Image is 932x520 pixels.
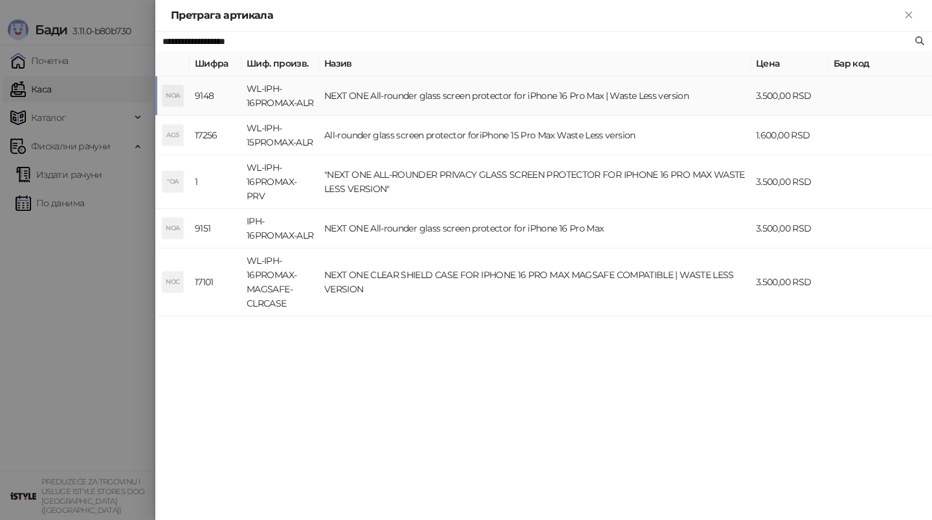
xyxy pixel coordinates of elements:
[190,155,241,209] td: 1
[319,76,751,116] td: NEXT ONE All-rounder glass screen protector for iPhone 16 Pro Max | Waste Less version
[162,171,183,192] div: "OA
[241,51,319,76] th: Шиф. произв.
[171,8,901,23] div: Претрага артикала
[751,116,828,155] td: 1.600,00 RSD
[162,218,183,239] div: NOA
[190,116,241,155] td: 17256
[319,116,751,155] td: All-rounder glass screen protector foriPhone 15 Pro Max Waste Less version
[319,155,751,209] td: "NEXT ONE ALL-ROUNDER PRIVACY GLASS SCREEN PROTECTOR FOR IPHONE 16 PRO MAX WASTE LESS VERSION"
[751,248,828,316] td: 3.500,00 RSD
[162,85,183,106] div: NOA
[190,248,241,316] td: 17101
[751,76,828,116] td: 3.500,00 RSD
[190,51,241,76] th: Шифра
[751,209,828,248] td: 3.500,00 RSD
[751,51,828,76] th: Цена
[319,209,751,248] td: NEXT ONE All-rounder glass screen protector for iPhone 16 Pro Max
[828,51,932,76] th: Бар код
[901,8,916,23] button: Close
[241,116,319,155] td: WL-IPH-15PROMAX-ALR
[162,125,183,146] div: AGS
[751,155,828,209] td: 3.500,00 RSD
[241,155,319,209] td: WL-IPH-16PROMAX-PRV
[241,248,319,316] td: WL-IPH-16PROMAX-MAGSAFE-CLRCASE
[190,76,241,116] td: 9148
[319,51,751,76] th: Назив
[319,248,751,316] td: NEXT ONE CLEAR SHIELD CASE FOR IPHONE 16 PRO MAX MAGSAFE COMPATIBLE | WASTE LESS VERSION
[162,272,183,292] div: NOC
[241,76,319,116] td: WL-IPH-16PROMAX-ALR
[190,209,241,248] td: 9151
[241,209,319,248] td: IPH-16PROMAX-ALR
